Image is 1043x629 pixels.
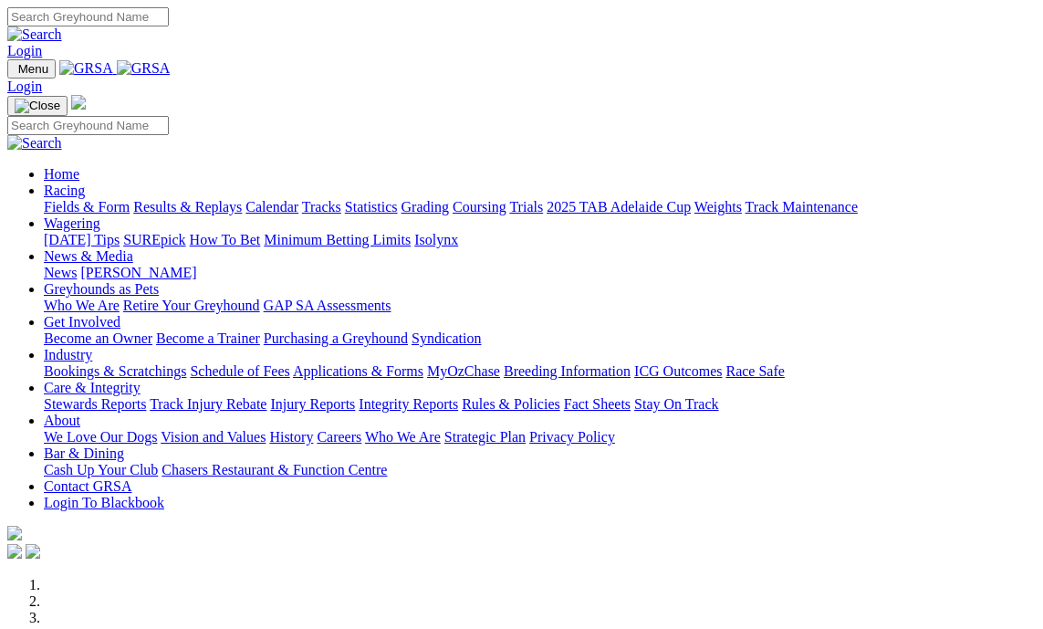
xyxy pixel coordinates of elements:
[44,314,120,330] a: Get Involved
[44,429,1036,446] div: About
[44,199,1036,215] div: Racing
[402,199,449,215] a: Grading
[44,232,120,247] a: [DATE] Tips
[44,363,186,379] a: Bookings & Scratchings
[44,166,79,182] a: Home
[44,298,1036,314] div: Greyhounds as Pets
[44,396,146,412] a: Stewards Reports
[7,43,42,58] a: Login
[414,232,458,247] a: Isolynx
[44,478,131,494] a: Contact GRSA
[44,396,1036,413] div: Care & Integrity
[7,96,68,116] button: Toggle navigation
[44,330,152,346] a: Become an Owner
[26,544,40,559] img: twitter.svg
[7,544,22,559] img: facebook.svg
[44,215,100,231] a: Wagering
[156,330,260,346] a: Become a Trainer
[44,183,85,198] a: Racing
[123,298,260,313] a: Retire Your Greyhound
[44,462,158,477] a: Cash Up Your Club
[529,429,615,445] a: Privacy Policy
[245,199,298,215] a: Calendar
[7,59,56,79] button: Toggle navigation
[509,199,543,215] a: Trials
[444,429,526,445] a: Strategic Plan
[71,95,86,110] img: logo-grsa-white.png
[18,62,48,76] span: Menu
[270,396,355,412] a: Injury Reports
[412,330,481,346] a: Syndication
[317,429,361,445] a: Careers
[44,462,1036,478] div: Bar & Dining
[694,199,742,215] a: Weights
[345,199,398,215] a: Statistics
[359,396,458,412] a: Integrity Reports
[123,232,185,247] a: SUREpick
[264,232,411,247] a: Minimum Betting Limits
[634,363,722,379] a: ICG Outcomes
[80,265,196,280] a: [PERSON_NAME]
[293,363,423,379] a: Applications & Forms
[453,199,506,215] a: Coursing
[547,199,691,215] a: 2025 TAB Adelaide Cup
[44,495,164,510] a: Login To Blackbook
[190,363,289,379] a: Schedule of Fees
[44,380,141,395] a: Care & Integrity
[365,429,441,445] a: Who We Are
[269,429,313,445] a: History
[161,429,266,445] a: Vision and Values
[190,232,261,247] a: How To Bet
[162,462,387,477] a: Chasers Restaurant & Function Centre
[725,363,784,379] a: Race Safe
[7,116,169,135] input: Search
[7,135,62,152] img: Search
[44,281,159,297] a: Greyhounds as Pets
[44,199,130,215] a: Fields & Form
[7,526,22,540] img: logo-grsa-white.png
[746,199,858,215] a: Track Maintenance
[7,79,42,94] a: Login
[7,26,62,43] img: Search
[44,248,133,264] a: News & Media
[564,396,631,412] a: Fact Sheets
[44,413,80,428] a: About
[150,396,266,412] a: Track Injury Rebate
[44,363,1036,380] div: Industry
[427,363,500,379] a: MyOzChase
[44,347,92,362] a: Industry
[44,265,1036,281] div: News & Media
[264,298,391,313] a: GAP SA Assessments
[462,396,560,412] a: Rules & Policies
[504,363,631,379] a: Breeding Information
[634,396,718,412] a: Stay On Track
[117,60,171,77] img: GRSA
[44,429,157,445] a: We Love Our Dogs
[302,199,341,215] a: Tracks
[59,60,113,77] img: GRSA
[7,7,169,26] input: Search
[44,446,124,461] a: Bar & Dining
[44,232,1036,248] div: Wagering
[15,99,60,113] img: Close
[44,265,77,280] a: News
[264,330,408,346] a: Purchasing a Greyhound
[133,199,242,215] a: Results & Replays
[44,298,120,313] a: Who We Are
[44,330,1036,347] div: Get Involved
